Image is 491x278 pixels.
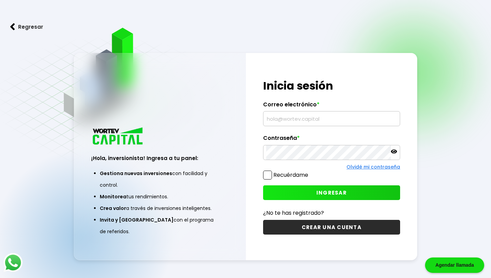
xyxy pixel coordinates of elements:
li: a través de inversiones inteligentes. [100,202,220,214]
a: ¿No te has registrado?CREAR UNA CUENTA [263,209,400,235]
h1: Inicia sesión [263,78,400,94]
img: flecha izquierda [10,23,15,30]
button: INGRESAR [263,185,400,200]
label: Recuérdame [273,171,308,179]
button: CREAR UNA CUENTA [263,220,400,235]
img: logo_wortev_capital [91,127,145,147]
p: ¿No te has registrado? [263,209,400,217]
label: Correo electrónico [263,101,400,111]
h3: ¡Hola, inversionista! Ingresa a tu panel: [91,154,229,162]
a: Olvidé mi contraseña [346,163,400,170]
label: Contraseña [263,135,400,145]
span: Invita y [GEOGRAPHIC_DATA] [100,216,174,223]
span: Crea valor [100,205,126,212]
img: logos_whatsapp-icon.242b2217.svg [3,253,23,272]
li: con facilidad y control. [100,168,220,191]
span: Monitorea [100,193,126,200]
span: INGRESAR [316,189,347,196]
li: con el programa de referidos. [100,214,220,237]
input: hola@wortev.capital [266,111,397,126]
span: Gestiona nuevas inversiones [100,170,172,177]
li: tus rendimientos. [100,191,220,202]
div: Agendar llamada [425,257,484,273]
